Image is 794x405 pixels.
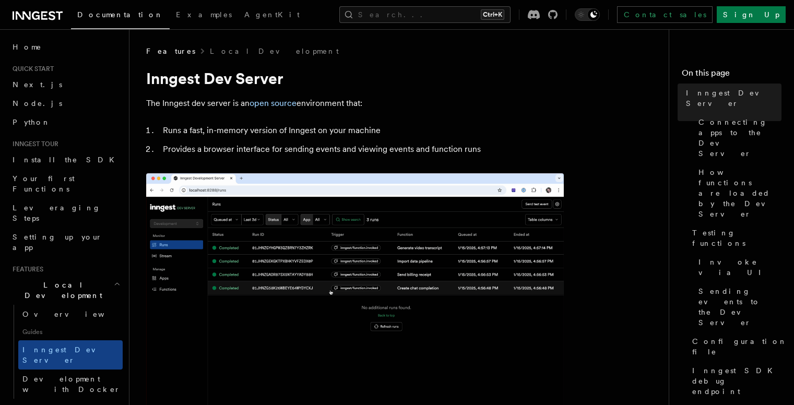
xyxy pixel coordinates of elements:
span: Quick start [8,65,54,73]
a: AgentKit [238,3,306,28]
button: Local Development [8,276,123,305]
a: Contact sales [617,6,713,23]
span: Python [13,118,51,126]
span: Configuration file [692,336,787,357]
span: Guides [18,324,123,340]
span: Your first Functions [13,174,75,193]
button: Search...Ctrl+K [339,6,511,23]
a: Local Development [210,46,339,56]
a: Development with Docker [18,370,123,399]
li: Runs a fast, in-memory version of Inngest on your machine [160,123,564,138]
a: Your first Functions [8,169,123,198]
span: Inngest Dev Server [22,346,112,364]
span: Leveraging Steps [13,204,101,222]
a: Inngest SDK debug endpoint [688,361,781,401]
a: Inngest Dev Server [682,84,781,113]
a: Inngest Dev Server [18,340,123,370]
a: open source [250,98,297,108]
span: Examples [176,10,232,19]
a: Setting up your app [8,228,123,257]
a: Invoke via UI [694,253,781,282]
a: Overview [18,305,123,324]
a: Node.js [8,94,123,113]
span: Invoke via UI [698,257,781,278]
p: The Inngest dev server is an environment that: [146,96,564,111]
span: Next.js [13,80,62,89]
a: Testing functions [688,223,781,253]
span: Connecting apps to the Dev Server [698,117,781,159]
a: Documentation [71,3,170,29]
a: Next.js [8,75,123,94]
a: Sign Up [717,6,786,23]
button: Toggle dark mode [575,8,600,21]
span: Install the SDK [13,156,121,164]
a: Sending events to the Dev Server [694,282,781,332]
span: Documentation [77,10,163,19]
a: Install the SDK [8,150,123,169]
a: Connecting apps to the Dev Server [694,113,781,163]
span: Node.js [13,99,62,108]
span: Local Development [8,280,114,301]
div: Local Development [8,305,123,399]
span: AgentKit [244,10,300,19]
span: Features [8,265,43,273]
li: Provides a browser interface for sending events and viewing events and function runs [160,142,564,157]
kbd: Ctrl+K [481,9,504,20]
span: Inngest tour [8,140,58,148]
span: Testing functions [692,228,781,248]
span: Setting up your app [13,233,102,252]
a: Examples [170,3,238,28]
a: Configuration file [688,332,781,361]
h4: On this page [682,67,781,84]
span: Inngest Dev Server [686,88,781,109]
span: Inngest SDK debug endpoint [692,365,781,397]
span: Home [13,42,42,52]
span: Overview [22,310,130,318]
a: Leveraging Steps [8,198,123,228]
span: Features [146,46,195,56]
a: Python [8,113,123,132]
span: How functions are loaded by the Dev Server [698,167,781,219]
h1: Inngest Dev Server [146,69,564,88]
span: Development with Docker [22,375,121,394]
a: Home [8,38,123,56]
a: How functions are loaded by the Dev Server [694,163,781,223]
span: Sending events to the Dev Server [698,286,781,328]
